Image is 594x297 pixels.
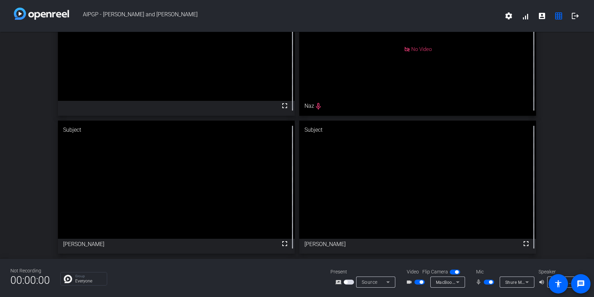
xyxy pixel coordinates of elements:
[517,8,534,24] button: signal_cellular_alt
[554,280,562,288] mat-icon: accessibility
[330,268,400,276] div: Present
[58,121,295,139] div: Subject
[406,278,414,286] mat-icon: videocam_outline
[554,12,563,20] mat-icon: grid_on
[422,268,448,276] span: Flip Camera
[281,239,289,248] mat-icon: fullscreen
[436,279,506,285] span: MacBook Pro Camera (0000:0001)
[64,275,72,283] img: Chat Icon
[577,280,585,288] mat-icon: message
[475,278,484,286] mat-icon: mic_none
[10,267,50,274] div: Not Recording
[469,268,539,276] div: Mic
[14,8,69,20] img: white-gradient.svg
[69,8,500,24] span: AIPGP - [PERSON_NAME] and [PERSON_NAME]
[299,121,536,139] div: Subject
[75,279,103,283] p: Everyone
[407,268,419,276] span: Video
[362,279,378,285] span: Source
[505,12,513,20] mat-icon: settings
[281,102,289,110] mat-icon: fullscreen
[505,279,553,285] span: Shure MV6 (14ed:1026)
[539,278,547,286] mat-icon: volume_up
[75,274,103,278] p: Group
[539,268,580,276] div: Speaker
[10,272,50,289] span: 00:00:00
[335,278,344,286] mat-icon: screen_share_outline
[538,12,546,20] mat-icon: account_box
[571,12,579,20] mat-icon: logout
[522,239,530,248] mat-icon: fullscreen
[411,46,432,52] span: No Video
